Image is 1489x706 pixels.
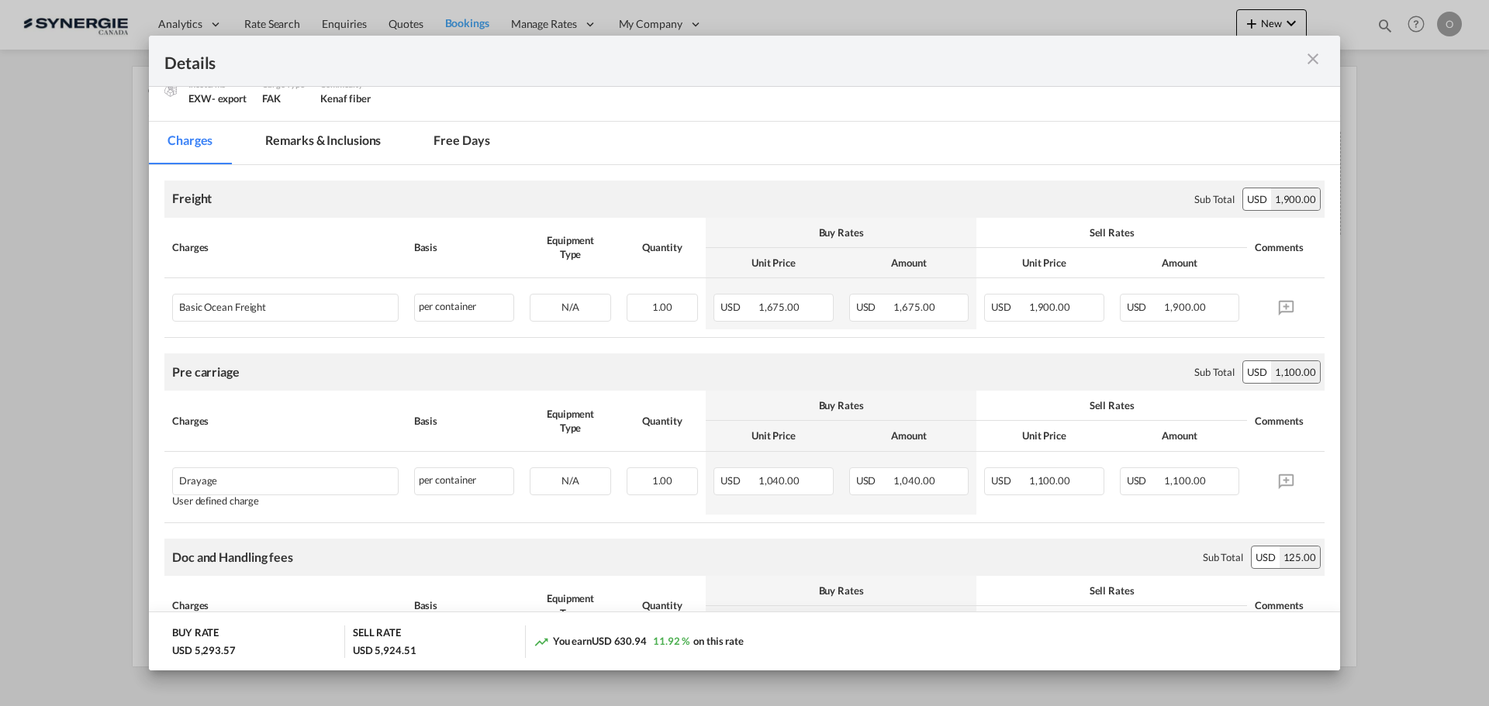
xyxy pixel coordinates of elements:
div: FAK [262,91,305,105]
div: Basis [414,414,515,428]
div: Pre carriage [172,363,240,381]
span: 1,040.00 [758,474,800,487]
div: Charges [172,240,399,254]
span: USD [1127,301,1163,313]
div: 125.00 [1280,546,1320,568]
div: Basis [414,598,515,612]
span: USD [991,301,1027,313]
div: Equipment Type [530,407,611,435]
div: USD 5,293.57 [172,643,236,657]
span: Kenaf fiber [320,92,371,105]
img: cargo.png [162,81,179,98]
span: USD [720,474,756,487]
div: Details [164,51,1208,71]
span: USD [991,474,1027,487]
div: Doc and Handling fees [172,549,293,566]
div: USD 5,924.51 [353,643,416,657]
span: 1,900.00 [1164,301,1205,313]
div: Buy Rates [713,398,969,412]
div: Equipment Type [530,233,611,261]
div: EXW [188,91,247,105]
div: Sub Total [1194,365,1235,379]
div: - export [212,91,247,105]
span: 1,040.00 [893,474,935,487]
md-tab-item: Charges [149,122,231,164]
th: Comments [1247,218,1325,278]
md-pagination-wrapper: Use the left and right arrow keys to navigate between tabs [149,122,523,164]
div: USD [1243,188,1271,210]
div: Equipment Type [530,591,611,619]
th: Unit Price [976,248,1112,278]
div: SELL RATE [353,625,401,643]
span: 1,100.00 [1029,474,1070,487]
div: BUY RATE [172,625,219,643]
span: USD [856,301,892,313]
th: Amount [1112,248,1248,278]
th: Amount [1112,421,1248,451]
md-icon: icon-close m-3 fg-AAA8AD cursor [1304,50,1322,68]
th: Unit Price [976,606,1112,636]
div: Drayage [179,468,338,487]
div: 1,100.00 [1271,361,1320,383]
div: Quantity [627,414,698,428]
div: Buy Rates [713,226,969,239]
div: Sell Rates [984,584,1239,598]
body: Editor, editor2 [16,15,354,32]
div: Sell Rates [984,398,1239,412]
div: per container [414,467,515,495]
md-dialog: Pickup Door ... [149,36,1340,671]
div: Quantity [627,598,698,612]
th: Amount [1112,606,1248,636]
div: USD [1243,361,1271,383]
div: Charges [172,598,399,612]
md-tab-item: Remarks & Inclusions [247,122,399,164]
th: Unit Price [706,606,841,636]
div: USD [1252,546,1280,568]
div: Basis [414,240,515,254]
th: Comments [1247,391,1325,451]
div: Basic Ocean Freight [179,294,338,313]
span: N/A [561,474,579,487]
div: You earn on this rate [534,634,744,650]
span: USD 630.94 [592,635,647,647]
div: Charges [172,414,399,428]
div: Freight [172,190,212,207]
th: Unit Price [976,421,1112,451]
span: USD [720,301,756,313]
span: USD [856,474,892,487]
div: Buy Rates [713,584,969,598]
div: Quantity [627,240,698,254]
md-tab-item: Free days [415,122,508,164]
th: Amount [841,248,977,278]
span: N/A [561,301,579,313]
span: 1,675.00 [758,301,800,313]
div: Sub Total [1203,550,1243,564]
span: 11.92 % [653,635,689,647]
th: Unit Price [706,421,841,451]
span: 1.00 [652,474,673,487]
span: 1,100.00 [1164,474,1205,487]
span: 1,900.00 [1029,301,1070,313]
span: 1,675.00 [893,301,935,313]
div: per container [414,294,515,322]
th: Comments [1247,576,1325,636]
th: Unit Price [706,248,841,278]
th: Amount [841,606,977,636]
span: USD [1127,474,1163,487]
div: User defined charge [172,495,399,507]
span: 1.00 [652,301,673,313]
md-icon: icon-trending-up [534,634,549,649]
th: Amount [841,421,977,451]
div: 1,900.00 [1271,188,1320,210]
div: Sell Rates [984,226,1239,239]
div: Sub Total [1194,192,1235,206]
